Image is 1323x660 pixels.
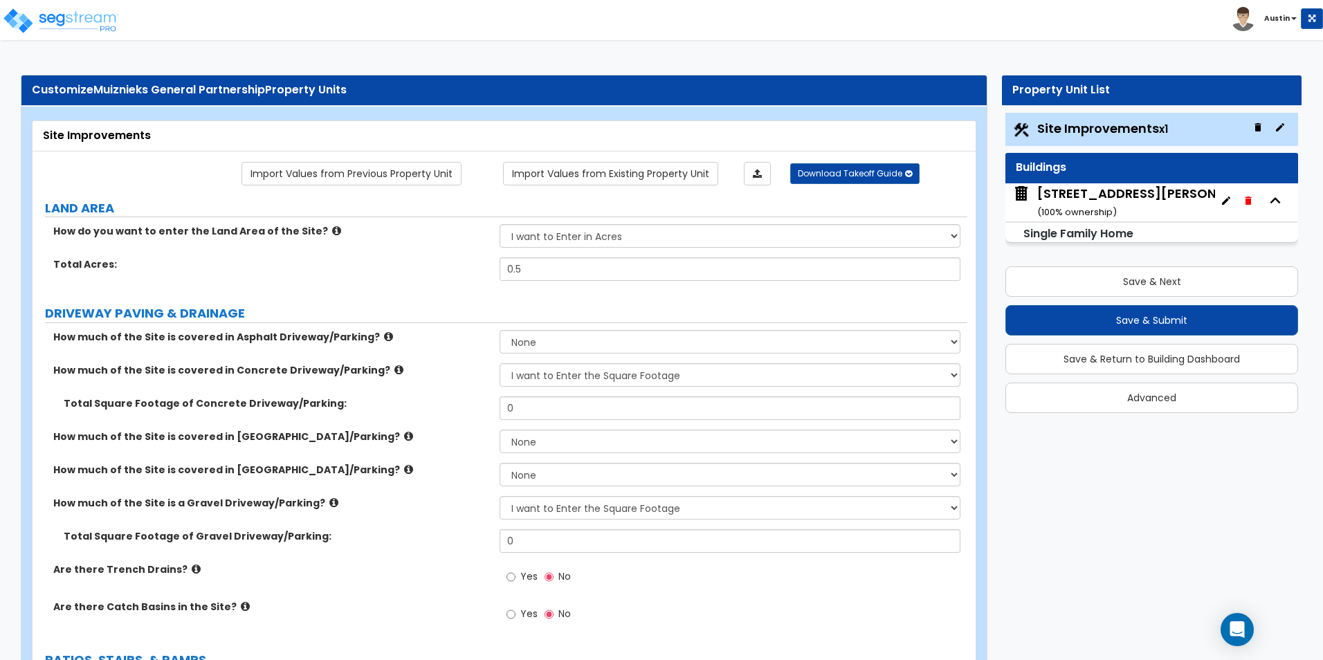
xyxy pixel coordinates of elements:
span: Muiznieks General Partnership [93,82,265,98]
small: x1 [1159,122,1168,136]
i: click for more info! [384,331,393,342]
span: Download Takeoff Guide [798,167,902,179]
b: Austin [1264,13,1290,24]
a: Import the dynamic attribute values from existing properties. [503,162,718,185]
input: No [545,607,554,622]
span: Yes [520,607,538,621]
i: click for more info! [404,464,413,475]
label: Total Square Footage of Concrete Driveway/Parking: [64,396,489,410]
div: Buildings [1016,160,1288,176]
label: How do you want to enter the Land Area of the Site? [53,224,489,238]
label: How much of the Site is a Gravel Driveway/Parking? [53,496,489,510]
img: avatar.png [1231,7,1255,31]
button: Save & Submit [1005,305,1298,336]
small: ( 100 % ownership) [1037,205,1117,219]
label: How much of the Site is covered in Asphalt Driveway/Parking? [53,330,489,344]
label: How much of the Site is covered in [GEOGRAPHIC_DATA]/Parking? [53,463,489,477]
i: click for more info! [394,365,403,375]
div: [STREET_ADDRESS][PERSON_NAME] [1037,185,1269,220]
label: How much of the Site is covered in Concrete Driveway/Parking? [53,363,489,377]
button: Download Takeoff Guide [790,163,920,184]
span: 728 North Woodson Road [1012,185,1215,220]
i: click for more info! [192,564,201,574]
button: Save & Next [1005,266,1298,297]
input: No [545,569,554,585]
img: logo_pro_r.png [2,7,120,35]
img: Construction.png [1012,121,1030,139]
input: Yes [507,569,515,585]
label: How much of the Site is covered in [GEOGRAPHIC_DATA]/Parking? [53,430,489,443]
label: Are there Trench Drains? [53,562,489,576]
label: Total Square Footage of Gravel Driveway/Parking: [64,529,489,543]
i: click for more info! [241,601,250,612]
button: Save & Return to Building Dashboard [1005,344,1298,374]
span: Site Improvements [1037,120,1168,137]
a: Import the dynamic attribute values from previous properties. [241,162,462,185]
div: Customize Property Units [32,82,976,98]
label: Are there Catch Basins in the Site? [53,600,489,614]
i: click for more info! [329,497,338,508]
img: building.svg [1012,185,1030,203]
span: Yes [520,569,538,583]
div: Property Unit List [1012,82,1291,98]
i: click for more info! [404,431,413,441]
a: Import the dynamic attributes value through Excel sheet [744,162,771,185]
small: Single Family Home [1023,226,1133,241]
button: Advanced [1005,383,1298,413]
span: No [558,569,571,583]
label: LAND AREA [45,199,967,217]
span: No [558,607,571,621]
i: click for more info! [332,226,341,236]
div: Site Improvements [43,128,965,144]
input: Yes [507,607,515,622]
div: Open Intercom Messenger [1221,613,1254,646]
label: DRIVEWAY PAVING & DRAINAGE [45,304,967,322]
label: Total Acres: [53,257,489,271]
